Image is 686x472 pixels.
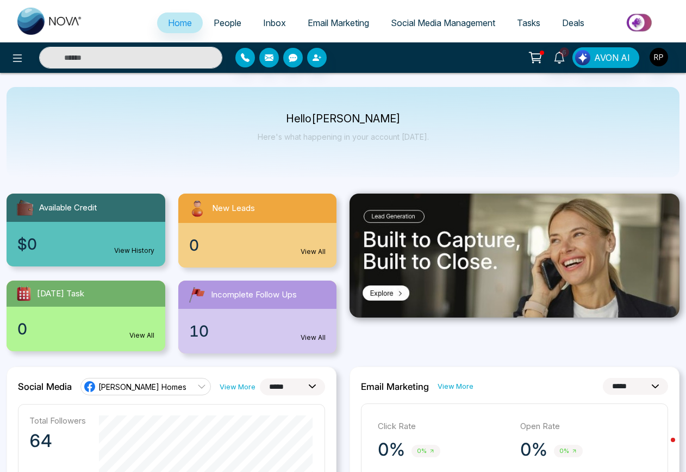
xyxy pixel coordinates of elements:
[172,281,344,353] a: Incomplete Follow Ups10View All
[18,381,72,392] h2: Social Media
[551,13,595,33] a: Deals
[378,439,405,461] p: 0%
[258,114,429,123] p: Hello [PERSON_NAME]
[187,198,208,219] img: newLeads.svg
[554,445,583,457] span: 0%
[438,381,473,392] a: View More
[15,198,35,218] img: availableCredit.svg
[506,13,551,33] a: Tasks
[98,382,186,392] span: [PERSON_NAME] Homes
[17,233,37,256] span: $0
[172,194,344,268] a: New Leads0View All
[17,318,27,340] span: 0
[189,320,209,343] span: 10
[203,13,252,33] a: People
[211,289,297,301] span: Incomplete Follow Ups
[301,333,326,343] a: View All
[29,415,86,426] p: Total Followers
[391,17,495,28] span: Social Media Management
[517,17,540,28] span: Tasks
[263,17,286,28] span: Inbox
[15,285,33,302] img: todayTask.svg
[650,48,668,66] img: User Avatar
[380,13,506,33] a: Social Media Management
[546,47,572,66] a: 6
[575,50,590,65] img: Lead Flow
[572,47,639,68] button: AVON AI
[17,8,83,35] img: Nova CRM Logo
[520,439,547,461] p: 0%
[520,420,652,433] p: Open Rate
[378,420,509,433] p: Click Rate
[157,13,203,33] a: Home
[220,382,255,392] a: View More
[252,13,297,33] a: Inbox
[562,17,584,28] span: Deals
[258,132,429,141] p: Here's what happening in your account [DATE].
[601,10,679,35] img: Market-place.gif
[308,17,369,28] span: Email Marketing
[594,51,630,64] span: AVON AI
[649,435,675,461] iframe: Intercom live chat
[168,17,192,28] span: Home
[189,234,199,257] span: 0
[114,246,154,256] a: View History
[187,285,207,305] img: followUps.svg
[129,331,154,340] a: View All
[559,47,569,57] span: 6
[301,247,326,257] a: View All
[411,445,440,457] span: 0%
[212,202,255,215] span: New Leads
[29,430,86,452] p: 64
[214,17,241,28] span: People
[350,194,679,318] img: .
[361,381,429,392] h2: Email Marketing
[39,202,97,214] span: Available Credit
[297,13,380,33] a: Email Marketing
[37,288,84,300] span: [DATE] Task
